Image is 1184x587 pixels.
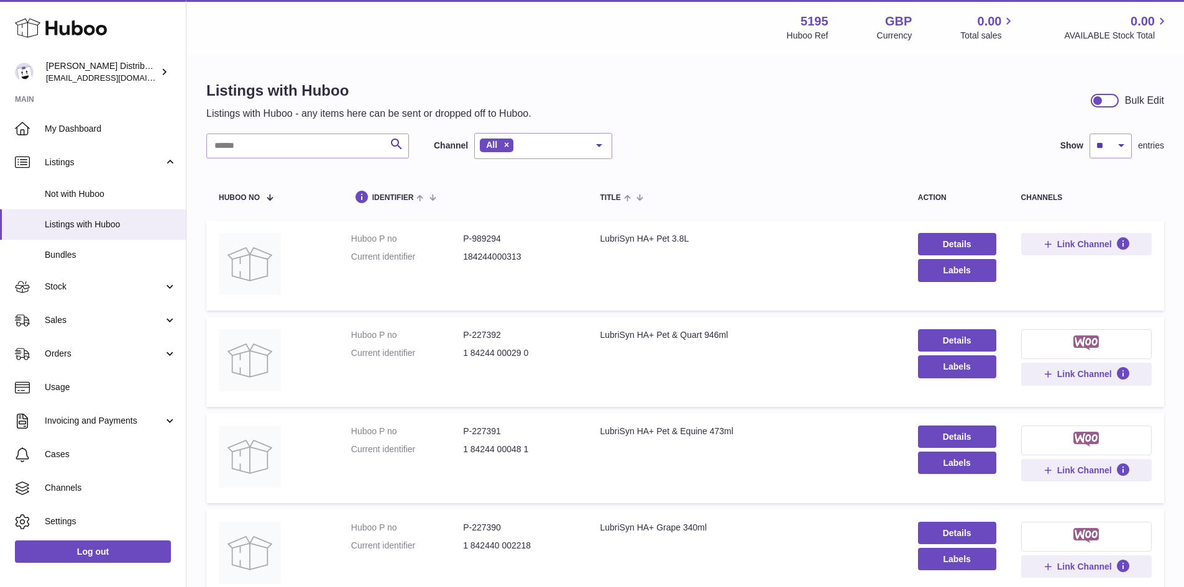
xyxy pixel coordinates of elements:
[351,233,463,245] dt: Huboo P no
[918,233,996,255] a: Details
[463,444,575,455] dd: 1 84244 00048 1
[1073,335,1099,350] img: woocommerce-small.png
[46,60,158,84] div: [PERSON_NAME] Distribution
[463,522,575,534] dd: P-227390
[463,425,575,437] dd: P-227391
[1073,432,1099,447] img: woocommerce-small.png
[45,314,163,326] span: Sales
[1064,13,1169,42] a: 0.00 AVAILABLE Stock Total
[219,194,260,202] span: Huboo no
[372,194,414,202] span: identifier
[1064,30,1169,42] span: AVAILABLE Stock Total
[351,425,463,437] dt: Huboo P no
[918,194,996,202] div: action
[1021,233,1152,255] button: Link Channel
[45,188,177,200] span: Not with Huboo
[1057,465,1112,476] span: Link Channel
[918,452,996,474] button: Labels
[351,522,463,534] dt: Huboo P no
[219,425,281,488] img: LubriSyn HA+ Pet & Equine 473ml
[918,259,996,281] button: Labels
[351,444,463,455] dt: Current identifier
[206,81,531,101] h1: Listings with Huboo
[45,219,177,230] span: Listings with Huboo
[1131,13,1155,30] span: 0.00
[918,329,996,352] a: Details
[877,30,912,42] div: Currency
[1125,94,1164,107] div: Bulk Edit
[463,347,575,359] dd: 1 84244 00029 0
[918,522,996,544] a: Details
[351,251,463,263] dt: Current identifier
[463,233,575,245] dd: P-989294
[1021,194,1152,202] div: channels
[219,522,281,584] img: LubriSyn HA+ Grape 340ml
[434,140,468,152] label: Channel
[600,425,893,437] div: LubriSyn HA+ Pet & Equine 473ml
[45,281,163,293] span: Stock
[978,13,1002,30] span: 0.00
[885,13,912,30] strong: GBP
[801,13,828,30] strong: 5195
[918,548,996,570] button: Labels
[45,482,177,494] span: Channels
[351,540,463,552] dt: Current identifier
[918,355,996,378] button: Labels
[1021,459,1152,481] button: Link Channel
[219,329,281,391] img: LubriSyn HA+ Pet & Quart 946ml
[1060,140,1083,152] label: Show
[45,448,177,460] span: Cases
[15,540,171,563] a: Log out
[1073,528,1099,543] img: woocommerce-small.png
[918,425,996,448] a: Details
[45,348,163,360] span: Orders
[463,329,575,341] dd: P-227392
[463,540,575,552] dd: 1 842440 002218
[1057,368,1112,380] span: Link Channel
[45,123,177,135] span: My Dashboard
[1021,363,1152,385] button: Link Channel
[45,516,177,527] span: Settings
[600,522,893,534] div: LubriSyn HA+ Grape 340ml
[46,73,183,83] span: [EMAIL_ADDRESS][DOMAIN_NAME]
[486,140,497,150] span: All
[463,251,575,263] dd: 184244000313
[1057,561,1112,572] span: Link Channel
[351,347,463,359] dt: Current identifier
[351,329,463,341] dt: Huboo P no
[45,249,177,261] span: Bundles
[960,13,1016,42] a: 0.00 Total sales
[1138,140,1164,152] span: entries
[960,30,1016,42] span: Total sales
[1057,239,1112,250] span: Link Channel
[600,194,620,202] span: title
[600,233,893,245] div: LubriSyn HA+ Pet 3.8L
[1021,555,1152,578] button: Link Channel
[45,157,163,168] span: Listings
[45,415,163,427] span: Invoicing and Payments
[15,63,34,81] img: internalAdmin-5195@internal.huboo.com
[219,233,281,295] img: LubriSyn HA+ Pet 3.8L
[206,107,531,121] p: Listings with Huboo - any items here can be sent or dropped off to Huboo.
[787,30,828,42] div: Huboo Ref
[600,329,893,341] div: LubriSyn HA+ Pet & Quart 946ml
[45,381,177,393] span: Usage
